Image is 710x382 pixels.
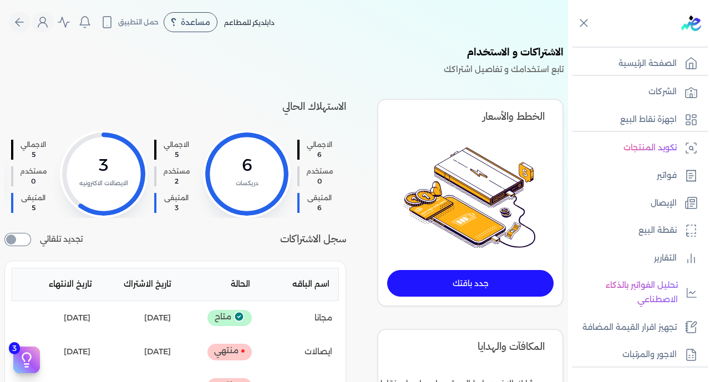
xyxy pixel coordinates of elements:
span: مستخدم [20,166,47,176]
p: تكويد المنتجات [623,141,677,155]
p: الصفحة الرئيسية [618,57,677,71]
p: نقطة البيع [638,223,677,238]
span: 5 [20,203,47,213]
a: نقطة البيع [568,219,703,242]
span: 3 [163,203,190,213]
span: المتبقى [306,193,333,203]
p: متاح [207,310,252,327]
p: تاريخ الانتهاء [21,277,92,292]
img: logo [681,16,701,31]
p: تجهيز اقرار القيمة المضافة [582,320,677,335]
p: التقارير [654,251,677,266]
p: [DATE] [64,311,90,325]
span: 0 [306,176,333,186]
h4: سجل الاشتراكات [280,231,346,247]
a: الشركات [568,80,703,104]
a: اجهزة نقاط البيع [568,108,703,131]
p: الاجور والمرتبات [622,348,677,362]
span: مستخدم [163,166,190,176]
p: مجانا [315,311,332,325]
a: الإيصال [568,192,703,215]
p: تاريخ الاشتراك [100,277,171,292]
p: [DATE] [64,345,90,359]
h4: الاستهلاك الحالي [4,99,346,119]
span: مستخدم [306,166,333,176]
p: اسم الباقه [259,277,329,292]
button: حمل التطبيق [98,13,161,32]
a: الاجور والمرتبات [568,343,703,366]
a: التقارير [568,247,703,270]
p: [DATE] [144,311,171,325]
a: تحليل الفواتير بالذكاء الاصطناعي [568,274,703,311]
img: image [404,147,537,248]
p: منتهي [207,344,252,360]
span: الاجمالي [163,140,190,150]
span: الاجمالي [306,140,333,150]
a: الصفحة الرئيسية [568,52,703,75]
h4: المكافآت والهدايا [361,339,554,355]
span: مساعدة [181,18,210,26]
span: المتبقى [20,193,47,203]
p: تحليل الفواتير بالذكاء الاصطناعي [574,278,678,307]
p: [DATE] [144,345,171,359]
span: 6 [306,203,333,213]
a: جدد باقتك [387,270,554,297]
p: الحالة [180,277,250,292]
span: دابلديكر للمطاعم [224,18,275,27]
p: الشركات [648,85,677,99]
a: فواتير [568,164,703,187]
a: تجهيز اقرار القيمة المضافة [568,316,703,339]
p: فواتير [657,169,677,183]
span: 3 [9,342,20,354]
span: المتبقى [163,193,190,203]
span: 5 [20,150,47,160]
p: ايصالات [305,345,332,359]
span: 2 [163,176,190,186]
div: تجديد تلقائي [4,233,83,246]
span: 5 [163,150,190,160]
span: 0 [20,176,47,186]
div: مساعدة [164,12,217,32]
h4: الخطط والأسعار [387,109,554,125]
p: تابع استخدامك و تفاصيل اشتراكك [4,63,564,77]
span: حمل التطبيق [118,17,159,27]
button: 3 [13,347,40,373]
span: 6 [306,150,333,160]
h4: الاشتراكات و الاستخدام [4,44,564,63]
a: تكويد المنتجات [568,136,703,160]
p: الإيصال [651,196,677,211]
span: الاجمالي [20,140,47,150]
p: اجهزة نقاط البيع [620,113,677,127]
